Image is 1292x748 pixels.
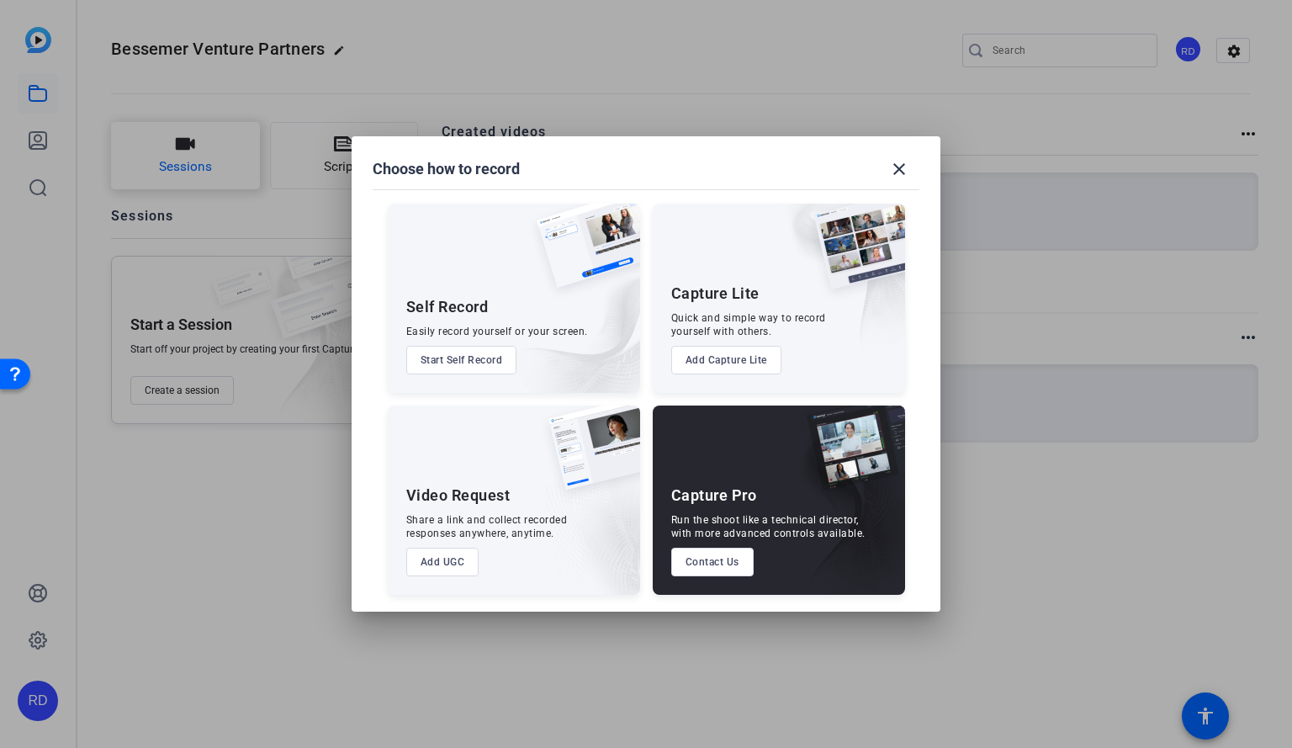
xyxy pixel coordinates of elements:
img: capture-lite.png [801,204,905,306]
div: Self Record [406,297,489,317]
img: self-record.png [524,204,640,305]
button: Start Self Record [406,346,517,374]
div: Easily record yourself or your screen. [406,325,588,338]
img: embarkstudio-capture-lite.png [755,204,905,372]
h1: Choose how to record [373,159,520,179]
div: Share a link and collect recorded responses anywhere, anytime. [406,513,568,540]
div: Capture Pro [671,485,757,506]
div: Run the shoot like a technical director, with more advanced controls available. [671,513,866,540]
img: embarkstudio-capture-pro.png [781,427,905,595]
img: ugc-content.png [536,406,640,507]
button: Contact Us [671,548,754,576]
img: embarkstudio-ugc-content.png [543,458,640,595]
button: Add UGC [406,548,479,576]
div: Capture Lite [671,284,760,304]
button: Add Capture Lite [671,346,781,374]
mat-icon: close [889,159,909,179]
img: capture-pro.png [794,406,905,508]
img: embarkstudio-self-record.png [494,240,640,393]
div: Video Request [406,485,511,506]
div: Quick and simple way to record yourself with others. [671,311,826,338]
